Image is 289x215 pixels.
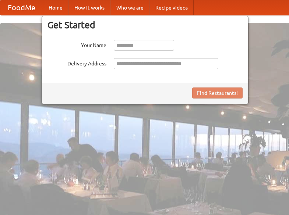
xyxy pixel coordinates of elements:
[149,0,194,15] a: Recipe videos
[192,87,243,98] button: Find Restaurants!
[47,40,106,49] label: Your Name
[0,0,43,15] a: FoodMe
[110,0,149,15] a: Who we are
[68,0,110,15] a: How it works
[43,0,68,15] a: Home
[47,58,106,67] label: Delivery Address
[47,19,243,31] h3: Get Started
